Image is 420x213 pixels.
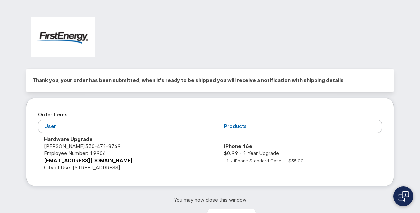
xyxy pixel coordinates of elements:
[44,150,106,156] span: Employee Number: 19906
[38,110,382,120] h2: Order Items
[224,143,252,149] strong: iPhone 16e
[31,17,95,57] img: FirstEnergy Corp
[218,133,382,174] td: $0.99 - 2 Year Upgrade
[398,191,409,202] img: Open chat
[38,133,218,174] td: [PERSON_NAME] City of Use: [STREET_ADDRESS]
[85,143,121,149] span: 330
[106,143,121,149] span: 8749
[26,196,394,203] p: You may now close this window
[38,120,218,133] th: User
[226,158,304,163] small: 1 x iPhone Standard Case — $35.00
[44,136,93,142] strong: Hardware Upgrade
[44,157,133,164] a: [EMAIL_ADDRESS][DOMAIN_NAME]
[33,75,387,85] h2: Thank you, your order has been submitted, when it's ready to be shipped you will receive a notifi...
[218,120,382,133] th: Products
[95,143,106,149] span: 472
